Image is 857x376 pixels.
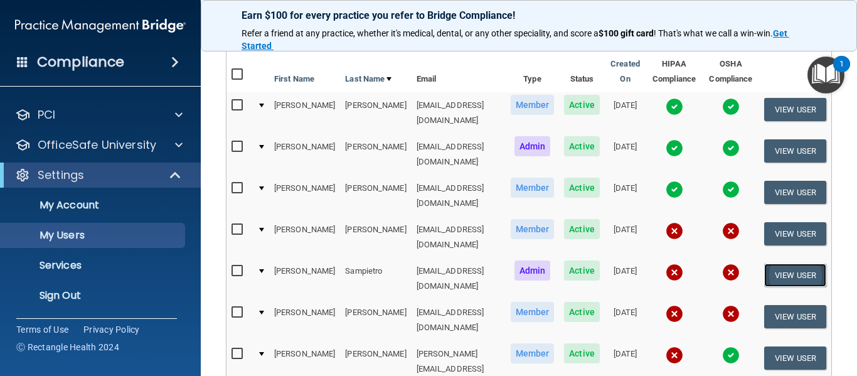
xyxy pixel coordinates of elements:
[340,175,411,217] td: [PERSON_NAME]
[610,56,641,87] a: Created On
[722,181,740,198] img: tick.e7d51cea.svg
[269,299,340,341] td: [PERSON_NAME]
[722,346,740,364] img: tick.e7d51cea.svg
[345,72,391,87] a: Last Name
[564,343,600,363] span: Active
[37,53,124,71] h4: Compliance
[412,299,506,341] td: [EMAIL_ADDRESS][DOMAIN_NAME]
[807,56,844,94] button: Open Resource Center, 1 new notification
[564,302,600,322] span: Active
[340,299,411,341] td: [PERSON_NAME]
[564,219,600,239] span: Active
[412,51,506,92] th: Email
[242,28,599,38] span: Refer a friend at any practice, whether it's medical, dental, or any other speciality, and score a
[605,217,646,258] td: [DATE]
[666,181,683,198] img: tick.e7d51cea.svg
[340,92,411,134] td: [PERSON_NAME]
[15,13,186,38] img: PMB logo
[564,136,600,156] span: Active
[564,261,600,281] span: Active
[242,9,816,21] p: Earn $100 for every practice you refer to Bridge Compliance!
[764,139,826,163] button: View User
[8,229,179,242] p: My Users
[605,92,646,134] td: [DATE]
[722,305,740,323] img: cross.ca9f0e7f.svg
[412,92,506,134] td: [EMAIL_ADDRESS][DOMAIN_NAME]
[605,258,646,299] td: [DATE]
[666,139,683,157] img: tick.e7d51cea.svg
[605,175,646,217] td: [DATE]
[764,264,826,287] button: View User
[564,178,600,198] span: Active
[559,51,605,92] th: Status
[764,181,826,204] button: View User
[340,134,411,175] td: [PERSON_NAME]
[242,28,789,51] a: Get Started
[16,341,119,353] span: Ⓒ Rectangle Health 2024
[506,51,560,92] th: Type
[83,323,140,336] a: Privacy Policy
[15,107,183,122] a: PCI
[15,168,182,183] a: Settings
[646,51,703,92] th: HIPAA Compliance
[764,305,826,328] button: View User
[722,139,740,157] img: tick.e7d51cea.svg
[514,136,551,156] span: Admin
[269,92,340,134] td: [PERSON_NAME]
[412,217,506,258] td: [EMAIL_ADDRESS][DOMAIN_NAME]
[666,222,683,240] img: cross.ca9f0e7f.svg
[269,217,340,258] td: [PERSON_NAME]
[412,258,506,299] td: [EMAIL_ADDRESS][DOMAIN_NAME]
[38,168,84,183] p: Settings
[511,178,555,198] span: Member
[412,134,506,175] td: [EMAIL_ADDRESS][DOMAIN_NAME]
[8,199,179,212] p: My Account
[564,95,600,115] span: Active
[511,343,555,363] span: Member
[666,98,683,115] img: tick.e7d51cea.svg
[666,346,683,364] img: cross.ca9f0e7f.svg
[38,107,55,122] p: PCI
[511,95,555,115] span: Member
[511,219,555,239] span: Member
[274,72,314,87] a: First Name
[8,259,179,272] p: Services
[654,28,773,38] span: ! That's what we call a win-win.
[703,51,759,92] th: OSHA Compliance
[38,137,156,153] p: OfficeSafe University
[722,222,740,240] img: cross.ca9f0e7f.svg
[8,289,179,302] p: Sign Out
[412,175,506,217] td: [EMAIL_ADDRESS][DOMAIN_NAME]
[666,305,683,323] img: cross.ca9f0e7f.svg
[514,261,551,281] span: Admin
[722,98,740,115] img: tick.e7d51cea.svg
[764,98,826,121] button: View User
[269,258,340,299] td: [PERSON_NAME]
[269,175,340,217] td: [PERSON_NAME]
[605,134,646,175] td: [DATE]
[269,134,340,175] td: [PERSON_NAME]
[511,302,555,322] span: Member
[764,346,826,370] button: View User
[605,299,646,341] td: [DATE]
[722,264,740,281] img: cross.ca9f0e7f.svg
[764,222,826,245] button: View User
[666,264,683,281] img: cross.ca9f0e7f.svg
[839,64,844,80] div: 1
[15,137,183,153] a: OfficeSafe University
[340,258,411,299] td: Sampietro
[599,28,654,38] strong: $100 gift card
[340,217,411,258] td: [PERSON_NAME]
[16,323,68,336] a: Terms of Use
